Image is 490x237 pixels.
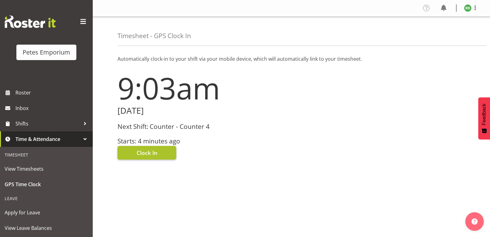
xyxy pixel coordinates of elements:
div: Leave [2,192,91,205]
div: Timesheet [2,148,91,161]
span: Time & Attendance [15,134,80,144]
h3: Next Shift: Counter - Counter 4 [117,123,288,130]
h4: Timesheet - GPS Clock In [117,32,191,39]
div: Petes Emporium [23,48,70,57]
img: beena-bist9974.jpg [464,4,471,12]
span: Clock In [137,149,157,157]
p: Automatically clock-in to your shift via your mobile device, which will automatically link to you... [117,55,465,63]
span: Inbox [15,103,90,113]
button: Clock In [117,146,176,160]
span: Roster [15,88,90,97]
h1: 9:03am [117,71,288,105]
a: View Leave Balances [2,220,91,236]
button: Feedback - Show survey [478,97,490,139]
span: Apply for Leave [5,208,88,217]
a: GPS Time Clock [2,177,91,192]
img: Rosterit website logo [5,15,56,28]
span: Feedback [481,103,487,125]
span: View Timesheets [5,164,88,173]
img: help-xxl-2.png [471,218,478,225]
span: Shifts [15,119,80,128]
a: View Timesheets [2,161,91,177]
span: GPS Time Clock [5,180,88,189]
span: View Leave Balances [5,223,88,233]
h3: Starts: 4 minutes ago [117,138,288,145]
h2: [DATE] [117,106,288,116]
a: Apply for Leave [2,205,91,220]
